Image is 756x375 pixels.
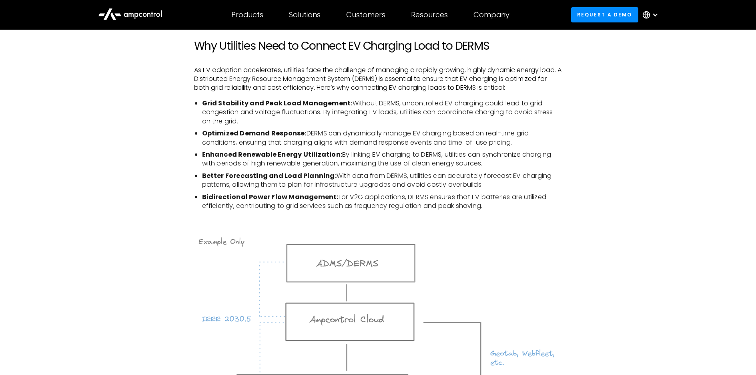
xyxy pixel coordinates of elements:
[571,7,638,22] a: Request a demo
[202,129,562,147] li: DERMS can dynamically manage EV charging based on real-time grid conditions, ensuring that chargi...
[231,10,263,19] div: Products
[194,66,562,93] p: As EV adoption accelerates, utilities face the challenge of managing a rapidly growing, highly dy...
[202,171,337,180] strong: Better Forecasting and Load Planning:
[473,10,509,19] div: Company
[411,10,448,19] div: Resources
[289,10,321,19] div: Solutions
[202,150,562,168] li: By linking EV charging to DERMS, utilities can synchronize charging with periods of high renewabl...
[202,192,339,202] strong: Bidirectional Power Flow Management:
[202,129,307,138] strong: Optimized Demand Response:
[202,150,343,159] strong: Enhanced Renewable Energy Utilization:
[202,171,562,190] li: With data from DERMS, utilities can accurately forecast EV charging patterns, allowing them to pl...
[202,99,353,108] strong: Grid Stability and Peak Load Management:
[194,39,562,53] h2: Why Utilities Need to Connect EV Charging Load to DERMS
[202,193,562,211] li: For V2G applications, DERMS ensures that EV batteries are utilized efficiently, contributing to g...
[346,10,385,19] div: Customers
[202,99,562,126] li: Without DERMS, uncontrolled EV charging could lead to grid congestion and voltage fluctuations. B...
